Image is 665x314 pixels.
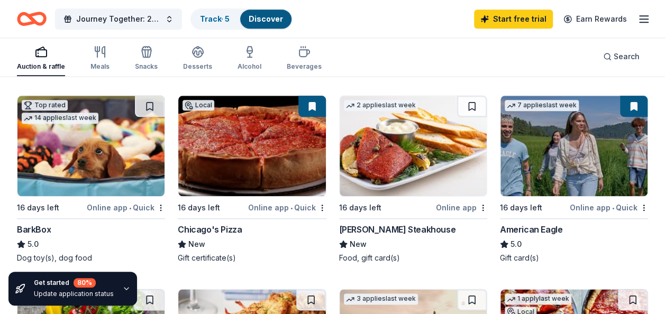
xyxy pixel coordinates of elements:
[238,62,261,71] div: Alcohol
[183,100,214,110] div: Local
[190,8,293,30] button: Track· 5Discover
[178,201,220,214] div: 16 days left
[183,62,212,71] div: Desserts
[188,238,205,251] span: New
[76,13,161,25] span: Journey Together: 20 Years and Beyond Celebration
[17,223,51,236] div: BarkBox
[557,10,633,29] a: Earn Rewards
[570,201,648,214] div: Online app Quick
[34,278,114,288] div: Get started
[17,62,65,71] div: Auction & raffle
[178,223,242,236] div: Chicago's Pizza
[595,46,648,67] button: Search
[17,96,165,196] img: Image for BarkBox
[183,41,212,76] button: Desserts
[17,6,47,31] a: Home
[511,238,522,251] span: 5.0
[178,96,325,196] img: Image for Chicago's Pizza
[90,62,110,71] div: Meals
[28,238,39,251] span: 5.0
[17,95,165,263] a: Image for BarkBoxTop rated14 applieslast week16 days leftOnline app•QuickBarkBox5.0Dog toy(s), do...
[344,100,418,111] div: 2 applies last week
[248,201,326,214] div: Online app Quick
[287,62,322,71] div: Beverages
[135,41,158,76] button: Snacks
[22,113,98,124] div: 14 applies last week
[500,253,648,263] div: Gift card(s)
[238,41,261,76] button: Alcohol
[500,96,648,196] img: Image for American Eagle
[339,201,381,214] div: 16 days left
[17,41,65,76] button: Auction & raffle
[135,62,158,71] div: Snacks
[200,14,230,23] a: Track· 5
[34,290,114,298] div: Update application status
[350,238,367,251] span: New
[290,204,293,212] span: •
[178,253,326,263] div: Gift certificate(s)
[55,8,182,30] button: Journey Together: 20 Years and Beyond Celebration
[17,253,165,263] div: Dog toy(s), dog food
[500,201,542,214] div: 16 days left
[339,95,487,263] a: Image for Perry's Steakhouse2 applieslast week16 days leftOnline app[PERSON_NAME] SteakhouseNewFo...
[614,50,640,63] span: Search
[344,293,418,304] div: 3 applies last week
[339,253,487,263] div: Food, gift card(s)
[90,41,110,76] button: Meals
[474,10,553,29] a: Start free trial
[339,223,456,236] div: [PERSON_NAME] Steakhouse
[612,204,614,212] span: •
[436,201,487,214] div: Online app
[500,95,648,263] a: Image for American Eagle7 applieslast week16 days leftOnline app•QuickAmerican Eagle5.0Gift card(s)
[505,100,579,111] div: 7 applies last week
[87,201,165,214] div: Online app Quick
[74,278,96,288] div: 80 %
[17,201,59,214] div: 16 days left
[178,95,326,263] a: Image for Chicago's PizzaLocal16 days leftOnline app•QuickChicago's PizzaNewGift certificate(s)
[129,204,131,212] span: •
[340,96,487,196] img: Image for Perry's Steakhouse
[249,14,283,23] a: Discover
[500,223,562,236] div: American Eagle
[22,100,68,110] div: Top rated
[287,41,322,76] button: Beverages
[505,293,571,304] div: 1 apply last week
